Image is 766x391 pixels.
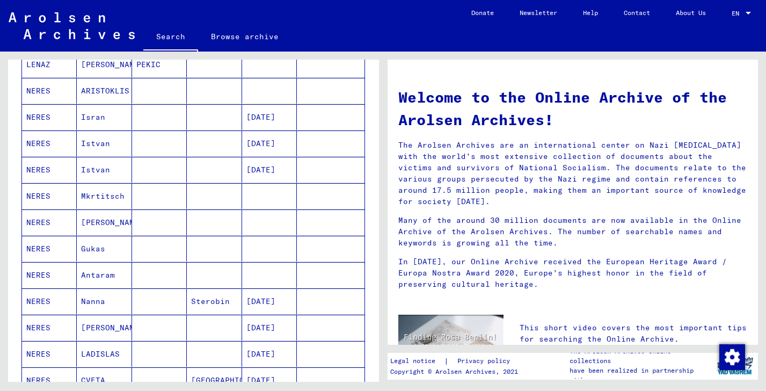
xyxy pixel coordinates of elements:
[22,104,77,130] mat-cell: NERES
[22,52,77,77] mat-cell: LENAZ
[22,157,77,183] mat-cell: NERES
[77,341,132,367] mat-cell: LADISLAS
[390,356,523,367] div: |
[449,356,523,367] a: Privacy policy
[187,288,242,314] mat-cell: Sterobin
[22,236,77,262] mat-cell: NERES
[77,104,132,130] mat-cell: Isran
[22,78,77,104] mat-cell: NERES
[22,315,77,341] mat-cell: NERES
[242,288,297,314] mat-cell: [DATE]
[77,236,132,262] mat-cell: Gukas
[570,366,712,385] p: have been realized in partnership with
[22,262,77,288] mat-cell: NERES
[9,12,135,39] img: Arolsen_neg.svg
[22,183,77,209] mat-cell: NERES
[143,24,198,52] a: Search
[732,10,743,17] span: EN
[398,315,504,372] img: video.jpg
[242,315,297,341] mat-cell: [DATE]
[22,341,77,367] mat-cell: NERES
[520,322,747,345] p: This short video covers the most important tips for searching the Online Archive.
[77,52,132,77] mat-cell: [PERSON_NAME]
[198,24,291,49] a: Browse archive
[22,209,77,235] mat-cell: NERES
[77,209,132,235] mat-cell: [PERSON_NAME]
[398,256,748,290] p: In [DATE], our Online Archive received the European Heritage Award / Europa Nostra Award 2020, Eu...
[719,344,745,370] img: Change consent
[398,140,748,207] p: The Arolsen Archives are an international center on Nazi [MEDICAL_DATA] with the world’s most ext...
[390,367,523,376] p: Copyright © Arolsen Archives, 2021
[570,346,712,366] p: The Arolsen Archives online collections
[242,157,297,183] mat-cell: [DATE]
[77,157,132,183] mat-cell: Istvan
[715,352,755,379] img: yv_logo.png
[398,86,748,131] h1: Welcome to the Online Archive of the Arolsen Archives!
[77,183,132,209] mat-cell: Mkrtitsch
[390,356,444,367] a: Legal notice
[22,288,77,314] mat-cell: NERES
[77,131,132,156] mat-cell: Istvan
[77,78,132,104] mat-cell: ARISTOKLIS
[77,288,132,314] mat-cell: Nanna
[398,215,748,249] p: Many of the around 30 million documents are now available in the Online Archive of the Arolsen Ar...
[132,52,187,77] mat-cell: PEKIC
[242,341,297,367] mat-cell: [DATE]
[77,315,132,341] mat-cell: [PERSON_NAME]
[22,131,77,156] mat-cell: NERES
[242,131,297,156] mat-cell: [DATE]
[77,262,132,288] mat-cell: Antaram
[242,104,297,130] mat-cell: [DATE]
